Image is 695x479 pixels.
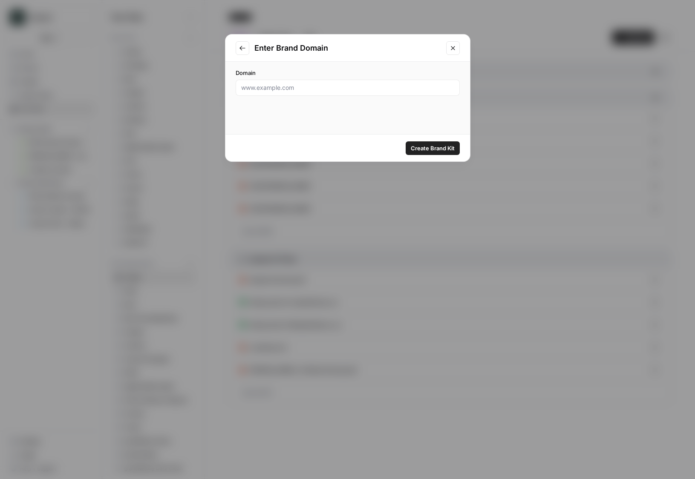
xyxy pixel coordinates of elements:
h2: Enter Brand Domain [254,42,441,54]
button: Create Brand Kit [406,141,460,155]
button: Close modal [446,41,460,55]
span: Create Brand Kit [411,144,455,152]
input: www.example.com [241,83,454,92]
label: Domain [236,69,460,77]
button: Go to previous step [236,41,249,55]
